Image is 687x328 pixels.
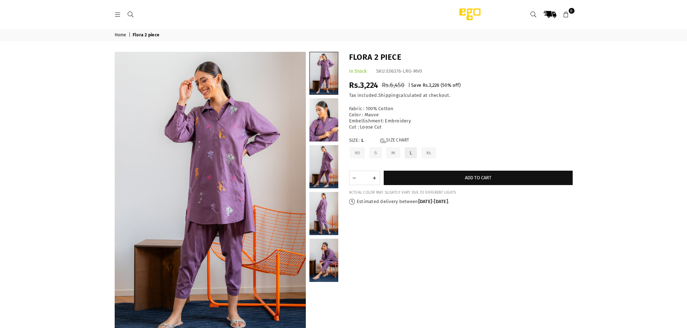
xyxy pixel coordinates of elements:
[349,68,367,74] span: In Stock
[115,32,128,38] a: Home
[386,147,401,159] label: M
[378,93,398,98] a: Shipping
[349,93,573,99] div: Tax included. calculated at checkout.
[560,8,573,21] a: 0
[386,68,422,74] span: E06376-LRG-MV0
[349,190,573,195] div: ACTUAL COLOR MAY SLIGHTLY VARY DUE TO DIFFERENT LIGHTS
[408,82,410,88] span: |
[369,147,383,159] label: S
[434,199,448,204] time: [DATE]
[420,147,437,159] label: XL
[439,7,501,22] img: Ego
[441,82,461,88] span: ( % off)
[384,171,573,185] button: Add to cart
[361,138,376,144] span: L
[124,12,137,17] a: Search
[527,8,540,21] a: Search
[349,80,378,90] span: Rs.3,224
[129,32,132,38] span: |
[111,12,124,17] a: Menu
[349,199,573,205] p: Estimated delivery between - .
[109,29,578,41] nav: breadcrumbs
[569,8,574,14] span: 0
[442,82,448,88] span: 50
[349,147,366,159] label: XS
[418,199,432,204] time: [DATE]
[349,106,573,130] p: Fabric : 100% Cotton Color : Mauve Embellishment: Embroidery Cut : Loose Cut
[349,52,573,63] h1: Flora 2 piece
[380,138,409,144] a: Size Chart
[382,81,405,89] span: Rs.6,450
[349,171,380,185] quantity-input: Quantity
[349,138,573,144] label: Size:
[376,68,422,75] div: SKU:
[133,32,160,38] span: Flora 2 piece
[423,82,440,88] span: Rs.3,226
[411,82,421,88] span: Save
[404,147,418,159] label: L
[465,175,492,180] span: Add to cart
